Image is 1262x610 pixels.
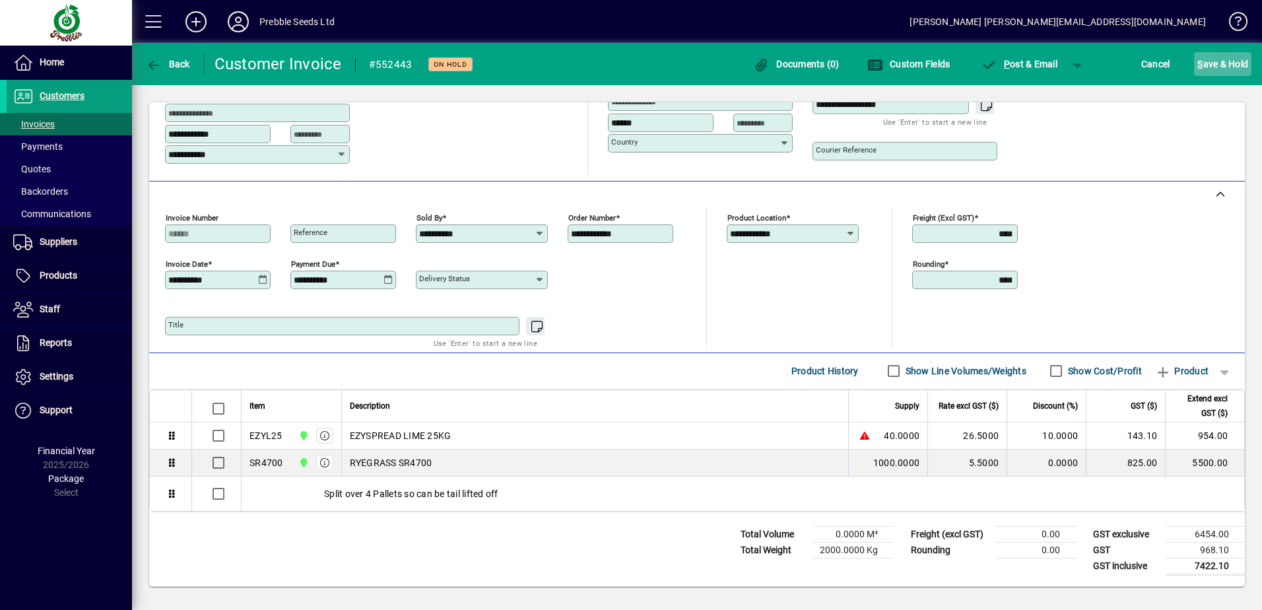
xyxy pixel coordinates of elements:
[291,259,335,268] mat-label: Payment due
[791,360,859,382] span: Product History
[936,429,999,442] div: 26.5000
[38,446,95,456] span: Financial Year
[750,52,843,76] button: Documents (0)
[434,335,537,351] mat-hint: Use 'Enter' to start a new line
[166,213,218,222] mat-label: Invoice number
[913,259,945,268] mat-label: Rounding
[7,46,132,79] a: Home
[981,59,1057,69] span: ost & Email
[997,526,1076,542] td: 0.00
[1065,364,1142,378] label: Show Cost/Profit
[1148,359,1215,383] button: Product
[168,320,183,329] mat-label: Title
[910,11,1206,32] div: [PERSON_NAME] [PERSON_NAME][EMAIL_ADDRESS][DOMAIN_NAME]
[1166,558,1245,574] td: 7422.10
[40,371,73,382] span: Settings
[350,429,451,442] span: EZYSPREAD LIME 25KG
[1197,59,1203,69] span: S
[1165,450,1244,477] td: 5500.00
[7,180,132,203] a: Backorders
[13,119,55,129] span: Invoices
[1138,52,1174,76] button: Cancel
[48,473,84,484] span: Package
[7,158,132,180] a: Quotes
[7,226,132,259] a: Suppliers
[249,429,282,442] div: EZYL25
[1165,423,1244,450] td: 954.00
[259,11,335,32] div: Prebble Seeds Ltd
[13,164,51,174] span: Quotes
[350,456,432,469] span: RYEGRASS SR4700
[1007,423,1086,450] td: 10.0000
[974,52,1064,76] button: Post & Email
[7,394,132,427] a: Support
[249,456,283,469] div: SR4700
[1086,526,1166,542] td: GST exclusive
[568,213,616,222] mat-label: Order number
[873,456,919,469] span: 1000.0000
[1086,558,1166,574] td: GST inclusive
[7,259,132,292] a: Products
[1155,360,1209,382] span: Product
[939,399,999,413] span: Rate excl GST ($)
[40,337,72,348] span: Reports
[40,405,73,415] span: Support
[1219,3,1245,46] a: Knowledge Base
[816,145,877,154] mat-label: Courier Reference
[867,59,950,69] span: Custom Fields
[1166,542,1245,558] td: 968.10
[754,59,840,69] span: Documents (0)
[903,364,1026,378] label: Show Line Volumes/Weights
[175,10,217,34] button: Add
[1141,53,1170,75] span: Cancel
[1007,450,1086,477] td: 0.0000
[864,52,954,76] button: Custom Fields
[249,399,265,413] span: Item
[913,213,974,222] mat-label: Freight (excl GST)
[1086,423,1165,450] td: 143.10
[13,141,63,152] span: Payments
[40,236,77,247] span: Suppliers
[1086,450,1165,477] td: 825.00
[904,542,997,558] td: Rounding
[434,60,467,69] span: On hold
[7,113,132,135] a: Invoices
[295,456,310,470] span: CHRISTCHURCH
[1174,391,1228,421] span: Extend excl GST ($)
[166,259,208,268] mat-label: Invoice date
[1033,399,1078,413] span: Discount (%)
[786,359,864,383] button: Product History
[350,399,390,413] span: Description
[1194,52,1251,76] button: Save & Hold
[132,52,205,76] app-page-header-button: Back
[416,213,442,222] mat-label: Sold by
[40,57,64,67] span: Home
[884,429,919,442] span: 40.0000
[7,360,132,393] a: Settings
[419,274,470,283] mat-label: Delivery status
[7,203,132,225] a: Communications
[727,213,786,222] mat-label: Product location
[295,428,310,443] span: CHRISTCHURCH
[1197,53,1248,75] span: ave & Hold
[611,137,638,147] mat-label: Country
[40,90,84,101] span: Customers
[1086,542,1166,558] td: GST
[936,456,999,469] div: 5.5000
[813,526,894,542] td: 0.0000 M³
[143,52,193,76] button: Back
[40,304,60,314] span: Staff
[813,542,894,558] td: 2000.0000 Kg
[13,209,91,219] span: Communications
[7,327,132,360] a: Reports
[242,477,1244,511] div: Split over 4 Pallets so can be tail lifted off
[734,526,813,542] td: Total Volume
[997,542,1076,558] td: 0.00
[13,186,68,197] span: Backorders
[7,135,132,158] a: Payments
[883,114,987,129] mat-hint: Use 'Enter' to start a new line
[904,526,997,542] td: Freight (excl GST)
[146,59,190,69] span: Back
[369,54,413,75] div: #552443
[1004,59,1010,69] span: P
